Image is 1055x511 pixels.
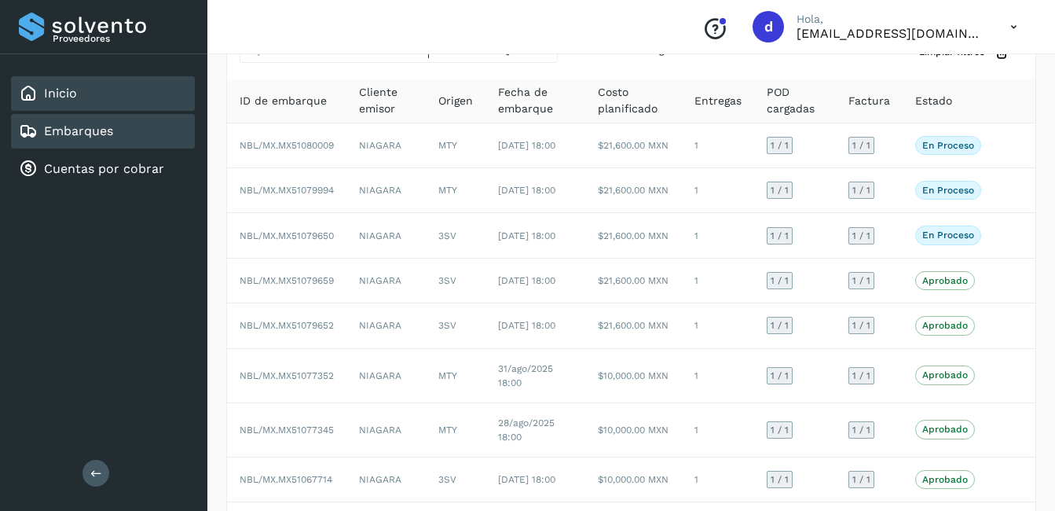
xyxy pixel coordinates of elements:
span: 1 / 1 [852,475,870,484]
td: MTY [426,123,485,168]
td: $10,000.00 MXN [585,403,682,458]
p: Aprobado [922,369,968,380]
span: ID de embarque [240,93,327,109]
td: NIAGARA [346,403,426,458]
td: MTY [426,168,485,213]
span: 1 / 1 [852,141,870,150]
span: 1 / 1 [771,321,789,330]
span: NBL/MX.MX51077352 [240,370,334,381]
td: $10,000.00 MXN [585,349,682,403]
p: Aprobado [922,320,968,331]
span: 1 / 1 [852,321,870,330]
p: Aprobado [922,474,968,485]
p: En proceso [922,230,974,241]
td: 1 [682,303,754,348]
td: $21,600.00 MXN [585,213,682,258]
td: NIAGARA [346,458,426,502]
div: Embarques [11,114,195,149]
span: 1 / 1 [771,371,789,380]
span: Entregas [694,93,742,109]
td: $21,600.00 MXN [585,123,682,168]
span: 1 / 1 [771,475,789,484]
td: 1 [682,403,754,458]
span: Estado [915,93,952,109]
td: $21,600.00 MXN [585,259,682,303]
td: 1 [682,168,754,213]
p: Hola, [797,13,985,26]
td: $21,600.00 MXN [585,168,682,213]
td: NIAGARA [346,213,426,258]
span: 1 / 1 [852,231,870,241]
span: 1 / 1 [771,141,789,150]
td: NIAGARA [346,349,426,403]
span: NBL/MX.MX51079652 [240,320,334,331]
span: 28/ago/2025 18:00 [498,417,555,443]
span: NBL/MX.MX51079650 [240,230,334,241]
span: [DATE] 18:00 [498,140,555,151]
td: $21,600.00 MXN [585,303,682,348]
td: 1 [682,349,754,403]
div: Inicio [11,76,195,111]
span: 1 / 1 [771,276,789,285]
span: NBL/MX.MX51079994 [240,185,334,196]
span: [DATE] 18:00 [498,275,555,286]
p: dcordero@grupoterramex.com [797,26,985,41]
td: $10,000.00 MXN [585,458,682,502]
span: Origen [438,93,473,109]
span: [DATE] 18:00 [498,474,555,485]
span: Costo planificado [598,84,669,117]
span: 1 / 1 [771,186,789,195]
p: Aprobado [922,424,968,435]
span: 1 / 1 [852,425,870,435]
p: Aprobado [922,275,968,286]
p: Proveedores [53,33,189,44]
span: Factura [848,93,890,109]
span: 1 / 1 [852,186,870,195]
span: [DATE] 18:00 [498,320,555,331]
p: En proceso [922,140,974,151]
td: NIAGARA [346,259,426,303]
td: 1 [682,259,754,303]
a: Embarques [44,123,113,138]
span: NBL/MX.MX51080009 [240,140,334,151]
span: NBL/MX.MX51077345 [240,425,334,436]
span: [DATE] 18:00 [498,185,555,196]
span: 1 / 1 [771,231,789,241]
span: Cliente emisor [359,84,413,117]
td: MTY [426,403,485,458]
span: [DATE] 18:00 [498,230,555,241]
td: 3SV [426,303,485,348]
span: Fecha de embarque [498,84,572,117]
a: Cuentas por cobrar [44,161,164,176]
span: NBL/MX.MX51079659 [240,275,334,286]
span: POD cargadas [767,84,823,117]
div: Cuentas por cobrar [11,152,195,186]
span: 1 / 1 [852,276,870,285]
td: 1 [682,458,754,502]
td: 1 [682,123,754,168]
td: MTY [426,349,485,403]
td: 3SV [426,213,485,258]
td: NIAGARA [346,123,426,168]
span: 1 / 1 [771,425,789,435]
a: Inicio [44,86,77,101]
td: 1 [682,213,754,258]
td: NIAGARA [346,168,426,213]
span: NBL/MX.MX51067714 [240,474,332,485]
span: 1 / 1 [852,371,870,380]
td: NIAGARA [346,303,426,348]
span: 31/ago/2025 18:00 [498,363,553,388]
p: En proceso [922,185,974,196]
td: 3SV [426,458,485,502]
td: 3SV [426,259,485,303]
